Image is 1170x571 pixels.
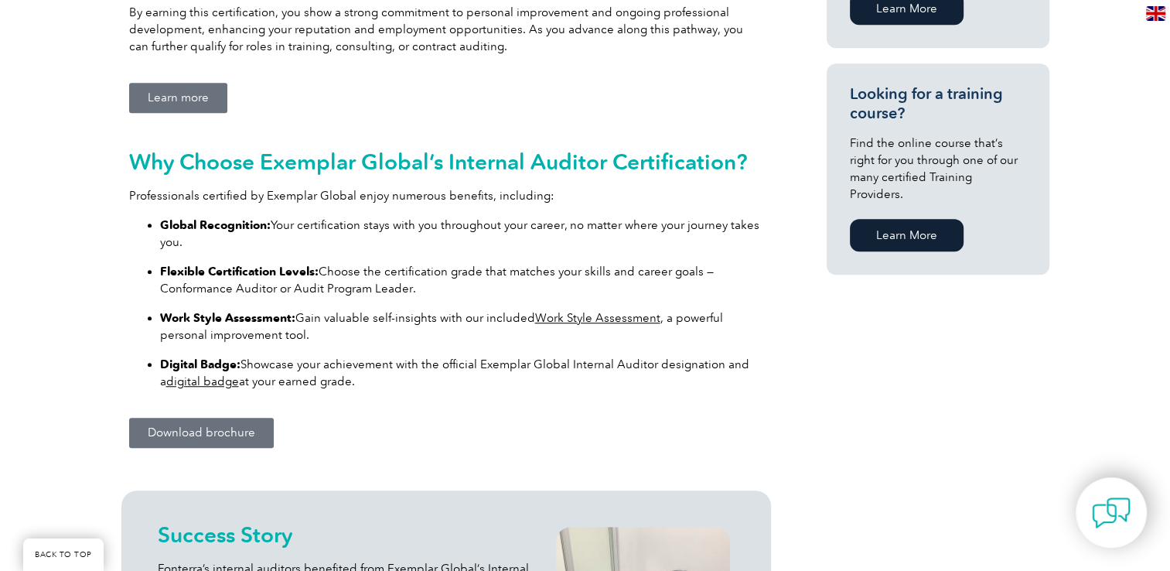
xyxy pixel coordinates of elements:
p: Your certification stays with you throughout your career, no matter where your journey takes you. [160,217,763,251]
strong: Global Recognition: [160,218,271,232]
a: BACK TO TOP [23,539,104,571]
strong: Work Style Assessment: [160,311,295,325]
span: Download brochure [148,427,255,439]
a: Learn More [850,219,964,251]
p: Showcase your achievement with the official Exemplar Global Internal Auditor designation and a at... [160,356,763,390]
a: Download brochure [129,418,274,448]
p: Choose the certification grade that matches your skills and career goals — Conformance Auditor or... [160,263,763,297]
img: en [1146,6,1165,21]
h3: Looking for a training course? [850,84,1026,123]
a: Learn more [129,83,227,113]
strong: Flexible Certification Levels: [160,265,319,279]
p: Gain valuable self-insights with our included , a powerful personal improvement tool. [160,309,763,344]
span: Learn more [148,92,209,104]
p: By earning this certification, you show a strong commitment to personal improvement and ongoing p... [129,4,763,55]
strong: Digital Badge: [160,357,240,371]
img: contact-chat.png [1092,494,1131,532]
h2: Success Story [158,522,537,547]
p: Find the online course that’s right for you through one of our many certified Training Providers. [850,135,1026,203]
h2: Why Choose Exemplar Global’s Internal Auditor Certification? [129,149,763,174]
a: Work Style Assessment [535,311,660,325]
p: Professionals certified by Exemplar Global enjoy numerous benefits, including: [129,187,763,204]
a: digital badge [166,374,239,388]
